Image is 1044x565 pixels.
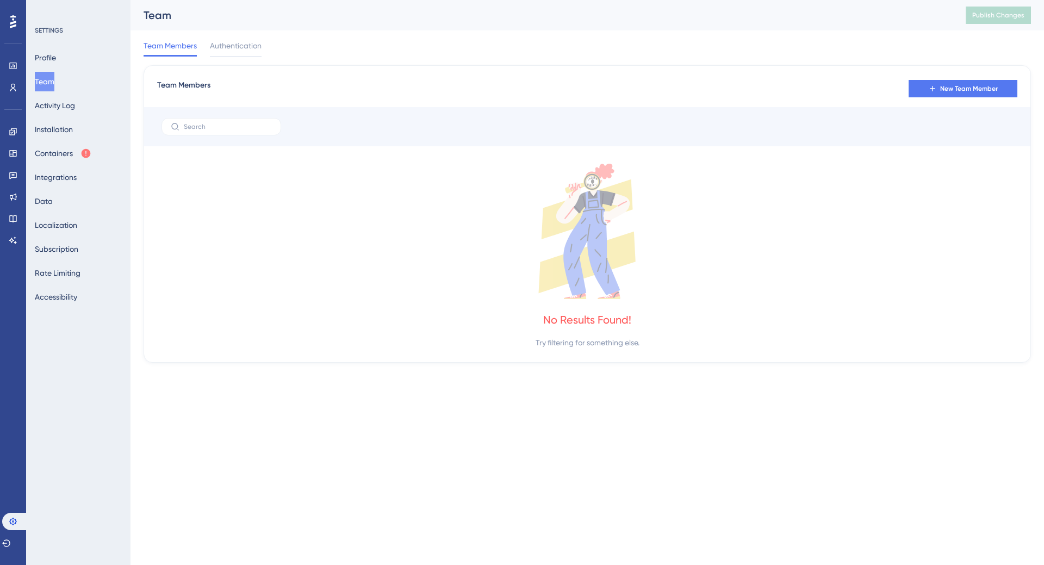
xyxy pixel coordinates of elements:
button: Data [35,191,53,211]
button: Localization [35,215,77,235]
div: Try filtering for something else. [536,336,639,349]
button: Publish Changes [966,7,1031,24]
span: Team Members [157,79,210,98]
span: Team Members [144,39,197,52]
span: New Team Member [940,84,998,93]
div: SETTINGS [35,26,123,35]
input: Search [184,123,272,131]
button: Activity Log [35,96,75,115]
div: No Results Found! [543,312,631,327]
button: Team [35,72,54,91]
button: Installation [35,120,73,139]
div: Team [144,8,939,23]
span: Authentication [210,39,262,52]
button: Accessibility [35,287,77,307]
button: New Team Member [909,80,1017,97]
span: Publish Changes [972,11,1024,20]
button: Profile [35,48,56,67]
button: Containers [35,144,91,163]
button: Subscription [35,239,78,259]
button: Rate Limiting [35,263,80,283]
button: Integrations [35,167,77,187]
